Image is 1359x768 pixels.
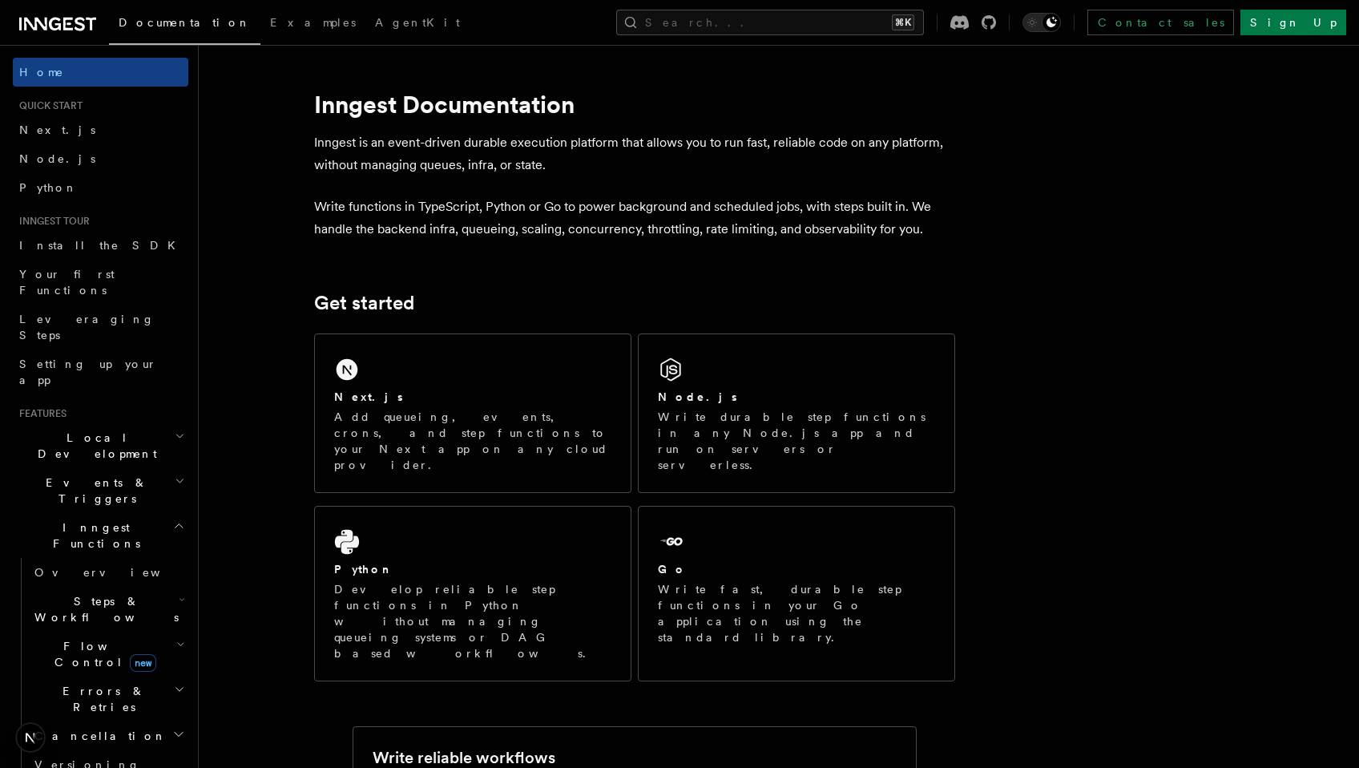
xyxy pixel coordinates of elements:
[13,468,188,513] button: Events & Triggers
[28,587,188,632] button: Steps & Workflows
[658,389,737,405] h2: Node.js
[13,350,188,394] a: Setting up your app
[13,260,188,305] a: Your first Functions
[19,64,64,80] span: Home
[19,313,155,342] span: Leveraging Steps
[13,231,188,260] a: Install the SDK
[34,566,200,579] span: Overview
[1022,13,1061,32] button: Toggle dark mode
[13,215,90,228] span: Inngest tour
[13,58,188,87] a: Home
[13,305,188,350] a: Leveraging Steps
[28,638,176,670] span: Flow Control
[28,728,167,744] span: Cancellation
[19,123,95,136] span: Next.js
[314,131,955,176] p: Inngest is an event-driven durable execution platform that allows you to run fast, reliable code ...
[28,677,188,722] button: Errors & Retries
[28,632,188,677] button: Flow Controlnew
[260,5,365,43] a: Examples
[13,430,175,462] span: Local Development
[658,409,935,473] p: Write durable step functions in any Node.js app and run on servers or serverless.
[130,654,156,672] span: new
[13,407,67,420] span: Features
[334,561,393,577] h2: Python
[658,581,935,645] p: Write fast, durable step functions in your Go application using the standard library.
[334,409,611,473] p: Add queueing, events, crons, and step functions to your Next app on any cloud provider.
[365,5,470,43] a: AgentKit
[375,16,460,29] span: AgentKit
[13,173,188,202] a: Python
[28,593,179,625] span: Steps & Workflows
[13,423,188,468] button: Local Development
[314,333,631,493] a: Next.jsAdd queueing, events, crons, and step functions to your Next app on any cloud provider.
[616,10,924,35] button: Search...⌘K
[638,333,955,493] a: Node.jsWrite durable step functions in any Node.js app and run on servers or serverless.
[28,683,174,715] span: Errors & Retries
[19,239,185,252] span: Install the SDK
[13,513,188,558] button: Inngest Functions
[1240,10,1346,35] a: Sign Up
[13,475,175,507] span: Events & Triggers
[28,722,188,750] button: Cancellation
[109,5,260,45] a: Documentation
[334,389,403,405] h2: Next.js
[19,152,95,165] span: Node.js
[1087,10,1234,35] a: Contact sales
[892,14,914,30] kbd: ⌘K
[314,506,631,681] a: PythonDevelop reliable step functions in Python without managing queueing systems or DAG based wo...
[658,561,687,577] h2: Go
[270,16,356,29] span: Examples
[13,144,188,173] a: Node.js
[19,181,78,194] span: Python
[13,115,188,144] a: Next.js
[19,268,115,297] span: Your first Functions
[314,196,955,241] p: Write functions in TypeScript, Python or Go to power background and scheduled jobs, with steps bu...
[314,90,955,119] h1: Inngest Documentation
[314,292,414,314] a: Get started
[13,99,83,112] span: Quick start
[28,558,188,587] a: Overview
[13,519,173,552] span: Inngest Functions
[19,358,157,386] span: Setting up your app
[334,581,611,661] p: Develop reliable step functions in Python without managing queueing systems or DAG based workflows.
[119,16,251,29] span: Documentation
[638,506,955,681] a: GoWrite fast, durable step functions in your Go application using the standard library.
